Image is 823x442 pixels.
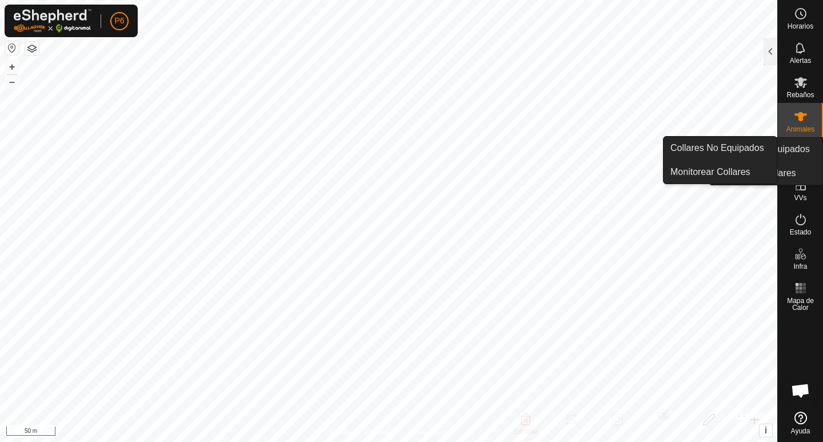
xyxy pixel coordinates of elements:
img: Logo Gallagher [14,9,91,33]
span: Mapa de Calor [781,297,820,311]
a: Política de Privacidad [330,427,395,437]
a: Collares No Equipados [664,137,777,160]
span: Collares No Equipados [670,141,764,155]
span: VVs [794,194,806,201]
button: – [5,75,19,89]
a: Monitorear Collares [664,161,777,184]
span: Monitorear Collares [670,165,750,179]
a: Ayuda [778,407,823,439]
button: Capas del Mapa [25,42,39,55]
button: + [5,60,19,74]
span: P6 [114,15,124,27]
button: i [760,424,772,437]
span: Estado [790,229,811,236]
span: i [765,425,767,435]
span: Ayuda [791,428,810,435]
a: Chat abierto [784,373,818,408]
span: Horarios [788,23,813,30]
a: Contáctenos [409,427,448,437]
span: Infra [793,263,807,270]
span: Animales [786,126,814,133]
span: Alertas [790,57,811,64]
button: Restablecer Mapa [5,41,19,55]
span: Rebaños [786,91,814,98]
